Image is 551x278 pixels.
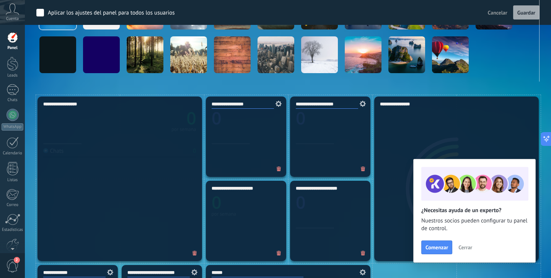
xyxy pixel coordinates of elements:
span: Cuenta [6,16,19,21]
span: 2 [14,257,20,263]
button: Comenzar [421,240,452,254]
span: Cancelar [488,9,507,16]
span: Cerrar [458,245,472,250]
div: Correo [2,203,24,208]
button: Cerrar [455,242,476,253]
div: WhatsApp [2,123,23,131]
button: Cancelar [485,7,510,18]
button: Guardar [513,5,540,20]
div: Leads [2,73,24,78]
span: Comenzar [425,245,448,250]
h2: ¿Necesitas ayuda de un experto? [421,207,528,214]
div: Estadísticas [2,227,24,232]
div: Panel [2,46,24,51]
div: Calendario [2,151,24,156]
span: Nuestros socios pueden configurar tu panel de control. [421,217,528,232]
div: Aplicar los ajustes del panel para todos los usuarios [48,9,175,17]
div: Listas [2,178,24,183]
span: Guardar [517,10,535,15]
div: Chats [2,98,24,103]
